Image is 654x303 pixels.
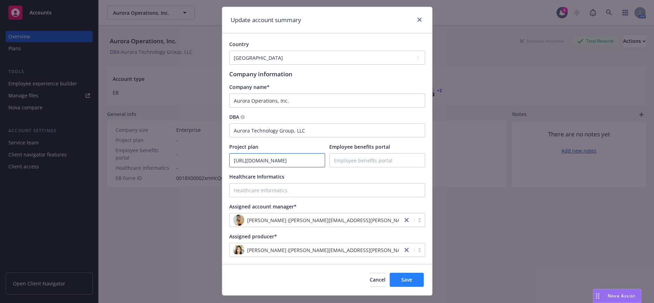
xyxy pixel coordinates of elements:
[402,216,411,224] a: close
[229,143,258,150] span: Project plan
[402,246,411,254] a: close
[390,273,424,287] button: Save
[229,94,425,108] input: Company name
[247,246,451,254] span: [PERSON_NAME] ([PERSON_NAME][EMAIL_ADDRESS][PERSON_NAME][DOMAIN_NAME])
[593,289,602,303] div: Drag to move
[415,15,424,24] a: close
[608,293,635,299] span: Nova Assist
[230,154,325,167] input: Project plan
[229,123,425,137] input: DBA
[229,114,239,120] span: DBA
[229,233,277,240] span: Assigned producer*
[329,143,390,150] span: Employee benefits portal
[229,70,425,78] h1: Company information
[229,203,297,210] span: Assigned account manager*
[370,273,385,287] button: Cancel
[247,217,451,224] span: [PERSON_NAME] ([PERSON_NAME][EMAIL_ADDRESS][PERSON_NAME][DOMAIN_NAME])
[233,214,244,226] img: photo
[401,276,412,283] span: Save
[593,289,641,303] button: Nova Assist
[233,244,244,256] img: photo
[233,214,399,226] span: photo[PERSON_NAME] ([PERSON_NAME][EMAIL_ADDRESS][PERSON_NAME][DOMAIN_NAME])
[330,154,425,167] input: Employee benefits portal
[229,41,249,47] span: Country
[231,15,301,25] h1: Update account summary
[233,244,399,256] span: photo[PERSON_NAME] ([PERSON_NAME][EMAIL_ADDRESS][PERSON_NAME][DOMAIN_NAME])
[229,84,270,90] span: Company name*
[229,173,284,180] span: Healthcare Informatics
[370,276,385,283] span: Cancel
[230,183,425,197] input: Healthcare Informatics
